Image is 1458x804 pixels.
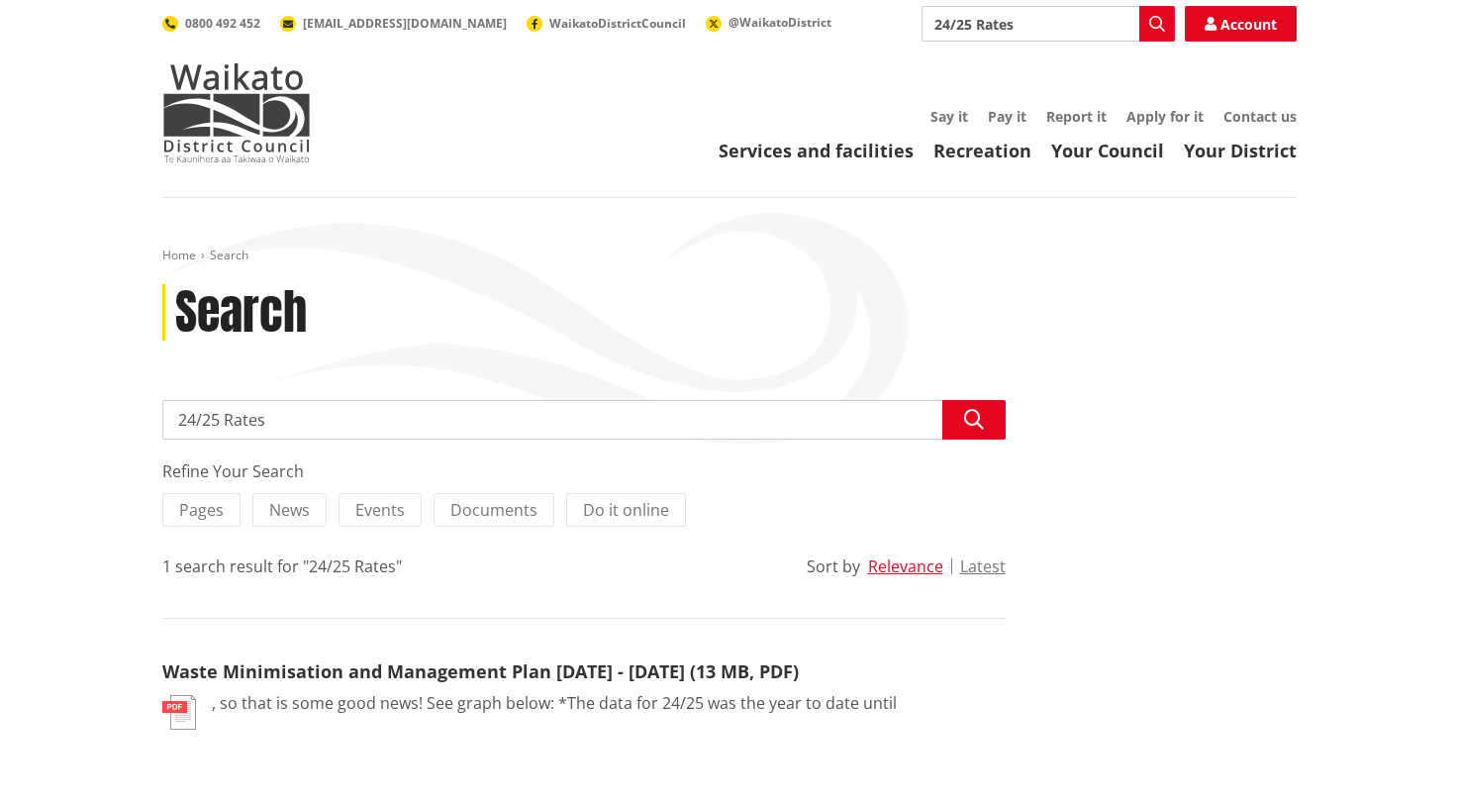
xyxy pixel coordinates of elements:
[729,14,831,31] span: @WaikatoDistrict
[988,107,1026,126] a: Pay it
[162,400,1006,440] input: Search input
[1185,6,1297,42] a: Account
[930,107,968,126] a: Say it
[162,248,1297,264] nav: breadcrumb
[162,247,196,263] a: Home
[179,499,224,521] span: Pages
[527,15,686,32] a: WaikatoDistrictCouncil
[280,15,507,32] a: [EMAIL_ADDRESS][DOMAIN_NAME]
[1223,107,1297,126] a: Contact us
[355,499,405,521] span: Events
[922,6,1175,42] input: Search input
[1126,107,1204,126] a: Apply for it
[162,15,260,32] a: 0800 492 452
[933,139,1031,162] a: Recreation
[185,15,260,32] span: 0800 492 452
[1051,139,1164,162] a: Your Council
[549,15,686,32] span: WaikatoDistrictCouncil
[162,659,799,683] a: Waste Minimisation and Management Plan [DATE] - [DATE] (13 MB, PDF)
[868,557,943,575] button: Relevance
[269,499,310,521] span: News
[162,554,402,578] div: 1 search result for "24/25 Rates"
[162,459,1006,483] div: Refine Your Search
[719,139,914,162] a: Services and facilities
[175,284,307,342] h1: Search
[583,499,669,521] span: Do it online
[212,691,897,715] p: , so that is some good news! See graph below: *The data for 24/25 was the year to date until
[303,15,507,32] span: [EMAIL_ADDRESS][DOMAIN_NAME]
[960,557,1006,575] button: Latest
[1184,139,1297,162] a: Your District
[1046,107,1107,126] a: Report it
[162,695,196,730] img: document-pdf.svg
[450,499,537,521] span: Documents
[162,63,311,162] img: Waikato District Council - Te Kaunihera aa Takiwaa o Waikato
[807,554,860,578] div: Sort by
[210,247,248,263] span: Search
[706,14,831,31] a: @WaikatoDistrict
